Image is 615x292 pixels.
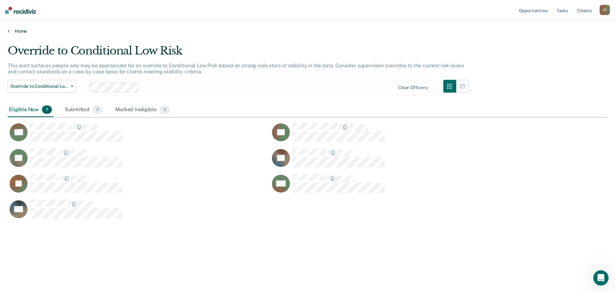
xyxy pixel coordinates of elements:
span: Override to Conditional Low Risk [11,84,68,89]
span: 7 [42,105,52,114]
div: CaseloadOpportunityCell-88010 [8,122,270,148]
div: Submitted2 [63,103,104,117]
div: Override to Conditional Low Risk [8,44,469,63]
button: ZT [600,5,610,15]
img: Recidiviz [5,7,36,14]
div: Eligible Now7 [8,103,53,117]
span: 2 [93,105,102,114]
div: CaseloadOpportunityCell-218711 [8,199,270,225]
div: CaseloadOpportunityCell-105545 [270,174,532,199]
iframe: Intercom live chat [593,270,609,286]
div: CaseloadOpportunityCell-46528 [8,148,270,174]
div: CaseloadOpportunityCell-212171 [270,148,532,174]
div: CaseloadOpportunityCell-67363 [8,174,270,199]
p: This alert surfaces people who may be appropriate for an override to Conditional Low Risk based o... [8,63,464,75]
div: Z T [600,5,610,15]
a: Home [8,28,607,34]
div: Marked Ineligible3 [114,103,171,117]
div: CaseloadOpportunityCell-105536 [270,122,532,148]
div: Clear officers [398,85,428,90]
span: 3 [160,105,170,114]
button: Override to Conditional Low Risk [8,80,76,93]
